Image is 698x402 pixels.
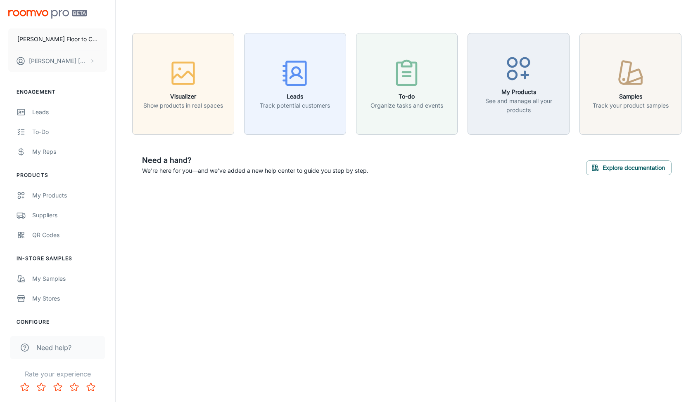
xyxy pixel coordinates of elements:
[244,79,346,87] a: LeadsTrack potential customers
[586,160,672,175] button: Explore documentation
[32,108,107,117] div: Leads
[356,33,458,135] button: To-doOrganize tasks and events
[586,163,672,171] a: Explore documentation
[17,35,98,44] p: [PERSON_NAME] Floor to Ceiling
[142,166,368,175] p: We're here for you—and we've added a new help center to guide you step by step.
[593,92,669,101] h6: Samples
[132,33,234,135] button: VisualizerShow products in real spaces
[8,28,107,50] button: [PERSON_NAME] Floor to Ceiling
[579,79,681,87] a: SamplesTrack your product samples
[370,92,443,101] h6: To-do
[473,96,564,115] p: See and manage all your products
[356,79,458,87] a: To-doOrganize tasks and events
[468,79,570,87] a: My ProductsSee and manage all your products
[143,101,223,110] p: Show products in real spaces
[32,127,107,136] div: To-do
[8,50,107,72] button: [PERSON_NAME] [PERSON_NAME]
[260,101,330,110] p: Track potential customers
[32,147,107,156] div: My Reps
[244,33,346,135] button: LeadsTrack potential customers
[370,101,443,110] p: Organize tasks and events
[32,191,107,200] div: My Products
[142,155,368,166] h6: Need a hand?
[29,56,87,66] p: [PERSON_NAME] [PERSON_NAME]
[579,33,681,135] button: SamplesTrack your product samples
[32,211,107,220] div: Suppliers
[473,87,564,96] h6: My Products
[468,33,570,135] button: My ProductsSee and manage all your products
[260,92,330,101] h6: Leads
[143,92,223,101] h6: Visualizer
[8,10,87,19] img: Roomvo PRO Beta
[593,101,669,110] p: Track your product samples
